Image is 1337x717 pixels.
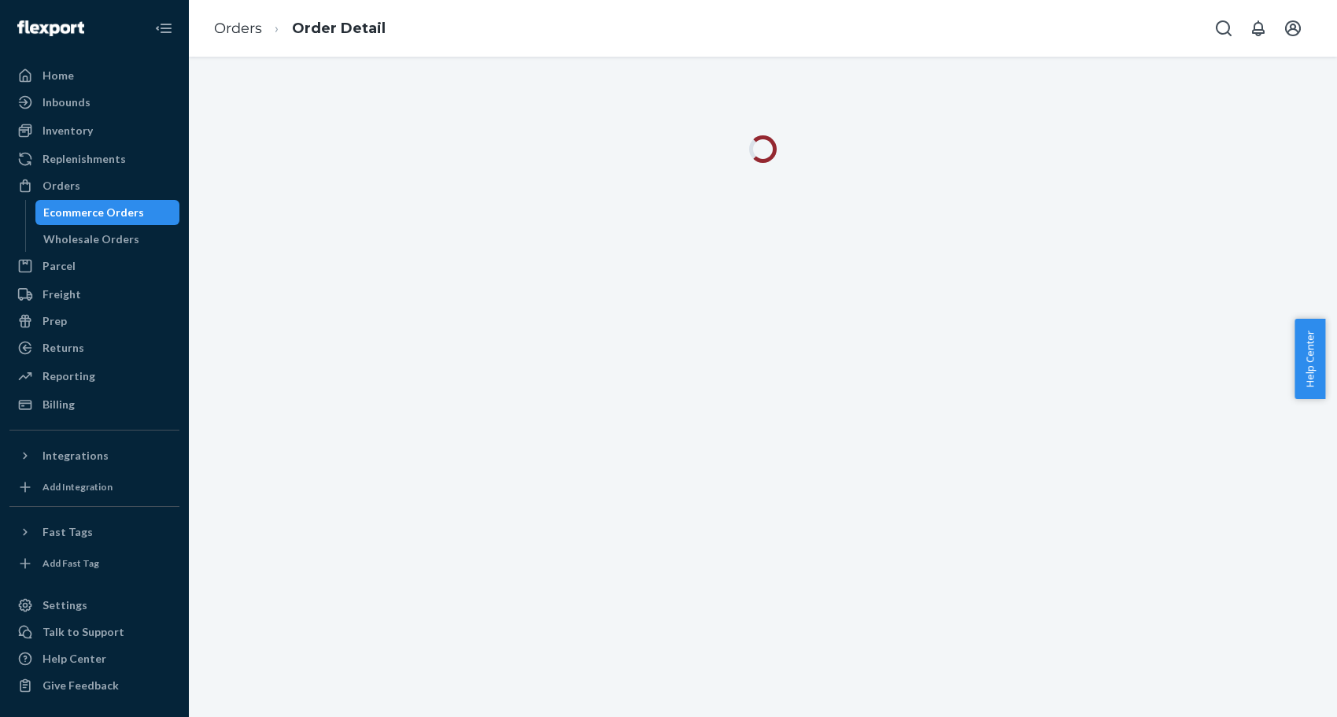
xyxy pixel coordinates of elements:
[1277,13,1309,44] button: Open account menu
[42,340,84,356] div: Returns
[42,556,99,570] div: Add Fast Tag
[42,678,119,693] div: Give Feedback
[42,68,74,83] div: Home
[214,20,262,37] a: Orders
[9,309,179,334] a: Prep
[9,63,179,88] a: Home
[9,253,179,279] a: Parcel
[43,231,139,247] div: Wholesale Orders
[9,118,179,143] a: Inventory
[9,282,179,307] a: Freight
[1208,13,1239,44] button: Open Search Box
[42,448,109,464] div: Integrations
[9,519,179,545] button: Fast Tags
[42,286,81,302] div: Freight
[148,13,179,44] button: Close Navigation
[42,94,90,110] div: Inbounds
[42,597,87,613] div: Settings
[35,200,180,225] a: Ecommerce Orders
[17,20,84,36] img: Flexport logo
[42,313,67,329] div: Prep
[42,368,95,384] div: Reporting
[292,20,386,37] a: Order Detail
[9,146,179,172] a: Replenishments
[42,651,106,667] div: Help Center
[42,397,75,412] div: Billing
[42,123,93,139] div: Inventory
[9,392,179,417] a: Billing
[9,90,179,115] a: Inbounds
[9,619,179,645] button: Talk to Support
[42,480,113,493] div: Add Integration
[35,227,180,252] a: Wholesale Orders
[9,443,179,468] button: Integrations
[9,551,179,576] a: Add Fast Tag
[1243,13,1274,44] button: Open notifications
[1295,319,1325,399] button: Help Center
[9,364,179,389] a: Reporting
[9,673,179,698] button: Give Feedback
[42,258,76,274] div: Parcel
[42,151,126,167] div: Replenishments
[9,173,179,198] a: Orders
[9,475,179,500] a: Add Integration
[9,646,179,671] a: Help Center
[42,524,93,540] div: Fast Tags
[42,624,124,640] div: Talk to Support
[9,593,179,618] a: Settings
[9,335,179,360] a: Returns
[42,178,80,194] div: Orders
[43,205,144,220] div: Ecommerce Orders
[201,6,398,52] ol: breadcrumbs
